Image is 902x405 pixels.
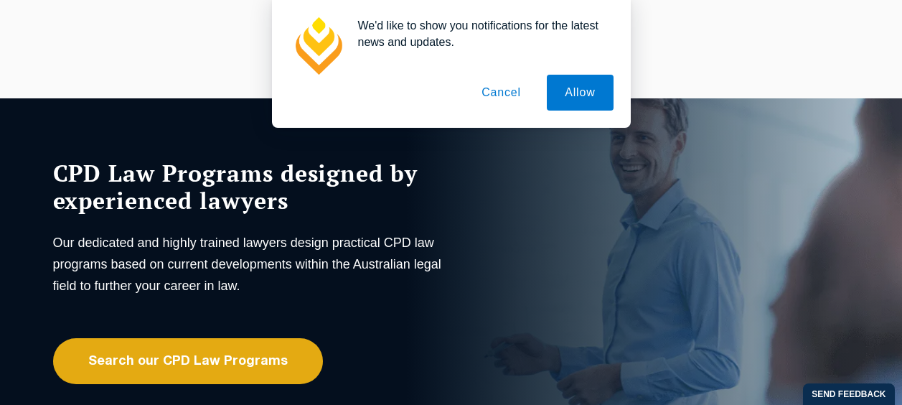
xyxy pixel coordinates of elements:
[53,232,448,297] p: Our dedicated and highly trained lawyers design practical CPD law programs based on current devel...
[289,17,347,75] img: notification icon
[547,75,613,111] button: Allow
[53,159,448,214] h1: CPD Law Programs designed by experienced lawyers
[347,17,614,50] div: We'd like to show you notifications for the latest news and updates.
[53,338,323,384] a: Search our CPD Law Programs
[464,75,539,111] button: Cancel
